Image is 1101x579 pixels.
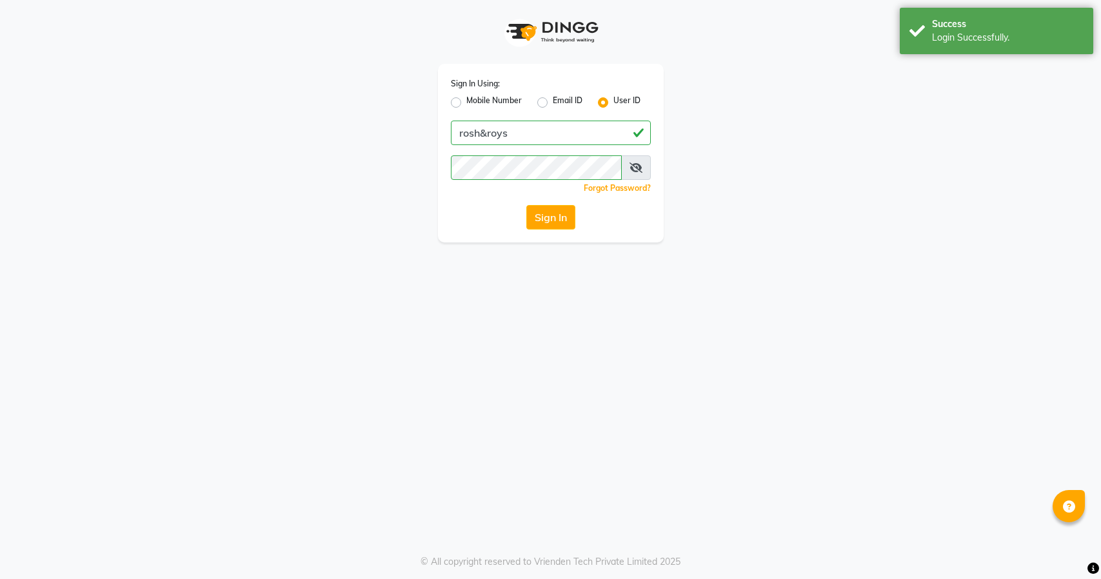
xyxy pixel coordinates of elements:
[553,95,582,110] label: Email ID
[526,205,575,230] button: Sign In
[466,95,522,110] label: Mobile Number
[613,95,640,110] label: User ID
[932,17,1084,31] div: Success
[451,78,500,90] label: Sign In Using:
[451,155,622,180] input: Username
[932,31,1084,44] div: Login Successfully.
[584,183,651,193] a: Forgot Password?
[451,121,651,145] input: Username
[499,13,602,51] img: logo1.svg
